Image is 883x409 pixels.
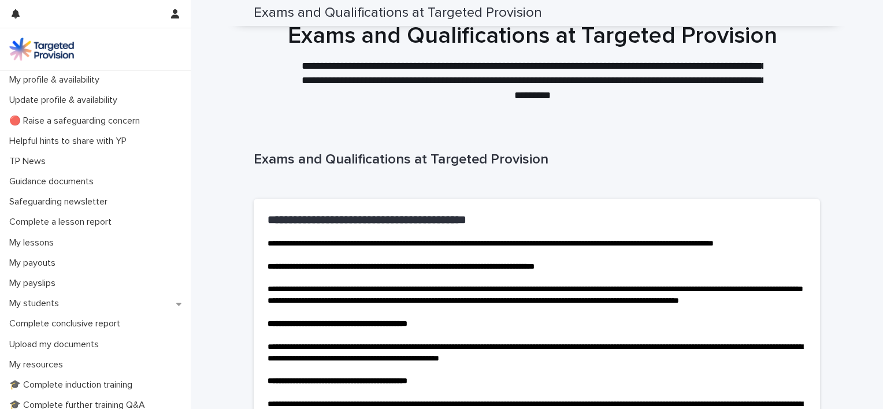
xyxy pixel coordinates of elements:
p: Upload my documents [5,339,108,350]
p: Guidance documents [5,176,103,187]
p: Update profile & availability [5,95,127,106]
p: My profile & availability [5,75,109,85]
p: Complete a lesson report [5,217,121,228]
p: Helpful hints to share with YP [5,136,136,147]
p: My lessons [5,237,63,248]
p: 🔴 Raise a safeguarding concern [5,116,149,127]
p: Safeguarding newsletter [5,196,117,207]
h1: Exams and Qualifications at Targeted Provision [249,22,815,50]
p: Exams and Qualifications at Targeted Provision [254,151,815,168]
img: M5nRWzHhSzIhMunXDL62 [9,38,74,61]
p: Complete conclusive report [5,318,129,329]
p: My payslips [5,278,65,289]
p: My students [5,298,68,309]
p: TP News [5,156,55,167]
p: My resources [5,359,72,370]
p: My payouts [5,258,65,269]
p: 🎓 Complete induction training [5,380,142,391]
